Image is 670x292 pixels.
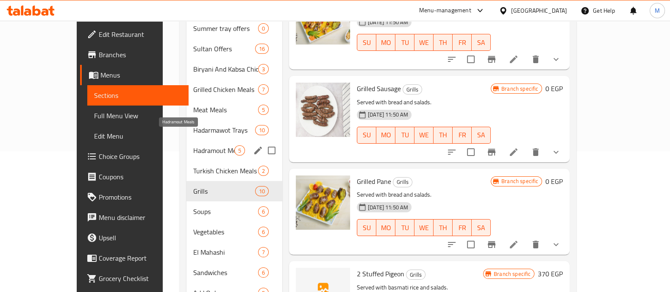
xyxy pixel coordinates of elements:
[406,270,425,280] div: Grills
[258,166,269,176] div: items
[193,145,234,156] span: Hadramout Meals
[357,219,376,236] button: SU
[296,83,350,137] img: Grilled Sausage
[186,242,282,262] div: El Mahashi7
[475,36,487,49] span: SA
[259,167,268,175] span: 2
[193,125,255,135] span: Hadarmawot Trays
[403,84,422,95] div: Grills
[80,228,189,248] a: Upsell
[99,192,182,202] span: Promotions
[393,177,412,187] span: Grills
[259,228,268,236] span: 6
[357,175,391,188] span: Grilled Pane
[256,187,268,195] span: 10
[380,129,392,141] span: MO
[498,85,542,93] span: Branch specific
[186,140,282,161] div: Hadramout Meals5edit
[258,267,269,278] div: items
[545,175,563,187] h6: 0 EGP
[414,127,434,144] button: WE
[80,268,189,289] a: Grocery Checklist
[437,222,449,234] span: TH
[80,44,189,65] a: Branches
[186,161,282,181] div: Turkish Chicken Meals2
[259,106,268,114] span: 5
[193,84,258,95] div: Grilled Chicken Meals
[259,86,268,94] span: 7
[80,248,189,268] a: Coverage Report
[186,59,282,79] div: Biryani And Kabsa Chicken Meals3
[456,36,468,49] span: FR
[498,177,542,185] span: Branch specific
[442,49,462,70] button: sort-choices
[357,34,376,51] button: SU
[259,269,268,277] span: 6
[296,175,350,230] img: Grilled Pane
[99,151,182,161] span: Choice Groups
[472,219,491,236] button: SA
[100,70,182,80] span: Menus
[551,54,561,64] svg: Show Choices
[235,147,245,155] span: 5
[186,222,282,242] div: Vegetables6
[94,111,182,121] span: Full Menu View
[453,34,472,51] button: FR
[414,34,434,51] button: WE
[442,234,462,255] button: sort-choices
[87,106,189,126] a: Full Menu View
[186,120,282,140] div: Hadarmawot Trays10
[546,142,566,162] button: show more
[399,222,411,234] span: TU
[256,45,268,53] span: 16
[259,248,268,256] span: 7
[255,186,269,196] div: items
[357,82,401,95] span: Grilled Sausage
[456,129,468,141] span: FR
[481,142,502,162] button: Branch-specific-item
[193,206,258,217] span: Soups
[462,236,480,253] span: Select to update
[434,127,453,144] button: TH
[193,105,258,115] span: Meat Meals
[357,97,491,108] p: Served with bread and salads.
[406,270,425,280] span: Grills
[99,50,182,60] span: Branches
[186,18,282,39] div: Summer tray offers0
[399,129,411,141] span: TU
[99,233,182,243] span: Upsell
[442,142,462,162] button: sort-choices
[509,147,519,157] a: Edit menu item
[453,219,472,236] button: FR
[193,186,255,196] span: Grills
[419,6,471,16] div: Menu-management
[99,29,182,39] span: Edit Restaurant
[364,18,411,26] span: [DATE] 11:50 AM
[186,201,282,222] div: Soups6
[490,270,534,278] span: Branch specific
[258,227,269,237] div: items
[403,85,422,95] span: Grills
[418,222,430,234] span: WE
[193,227,258,237] div: Vegetables
[186,79,282,100] div: Grilled Chicken Meals7
[87,85,189,106] a: Sections
[99,253,182,263] span: Coverage Report
[256,126,268,134] span: 10
[472,127,491,144] button: SA
[551,147,561,157] svg: Show Choices
[259,208,268,216] span: 6
[255,44,269,54] div: items
[418,36,430,49] span: WE
[361,222,373,234] span: SU
[80,146,189,167] a: Choice Groups
[94,90,182,100] span: Sections
[462,143,480,161] span: Select to update
[538,268,563,280] h6: 370 EGP
[525,49,546,70] button: delete
[376,34,395,51] button: MO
